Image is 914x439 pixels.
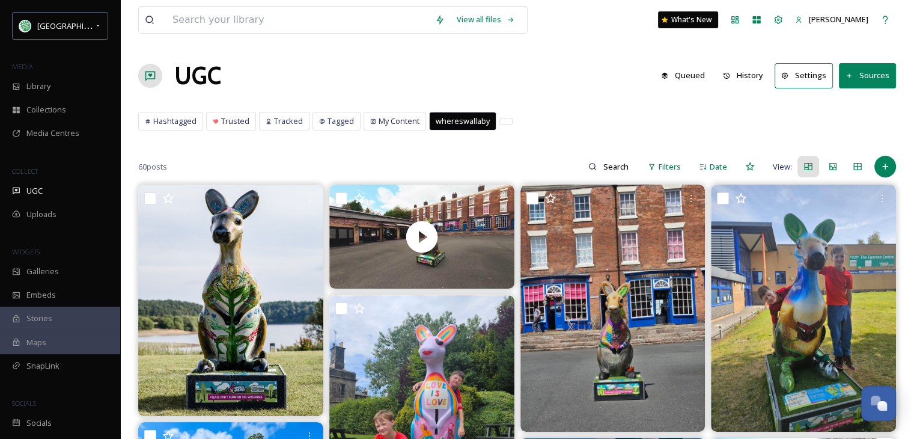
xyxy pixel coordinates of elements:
input: Search your library [166,7,429,33]
a: View all files [451,8,521,31]
span: MEDIA [12,62,33,71]
span: Media Centres [26,127,79,139]
span: Collections [26,104,66,115]
input: Search [597,155,636,179]
a: History [717,64,775,87]
video: Following the Where's Wallaby? Trail Through the Staffordshire Moorlands We packed the dogs into ... [329,185,514,289]
button: Open Chat [861,386,896,421]
a: Settings [775,63,839,88]
button: Settings [775,63,833,88]
span: UGC [26,185,43,197]
span: Trusted [221,115,249,127]
span: Stories [26,313,52,324]
img: #whereswallaby outside_arts_ [711,185,896,431]
span: Library [26,81,50,92]
span: Embeds [26,289,56,301]
span: whereswallaby [436,115,490,127]
span: [GEOGRAPHIC_DATA] [37,20,114,31]
span: Galleries [26,266,59,277]
span: Socials [26,417,52,429]
span: 60 posts [138,161,167,173]
span: Tracked [274,115,303,127]
button: History [717,64,769,87]
span: My Content [379,115,419,127]
span: COLLECT [12,167,38,176]
span: SnapLink [26,360,59,372]
span: Date [710,161,727,173]
a: What's New [658,11,718,28]
button: Queued [655,64,711,87]
img: Facebook%20Icon.png [19,20,31,32]
a: [PERSON_NAME] [789,8,874,31]
span: Filters [659,161,681,173]
span: [PERSON_NAME] [809,14,868,25]
button: Sources [839,63,896,88]
span: Uploads [26,209,56,220]
span: SOCIALS [12,399,36,408]
img: thumbnail [329,185,514,289]
span: Maps [26,337,46,348]
span: View: [773,161,792,173]
span: WIDGETS [12,247,40,256]
a: Queued [655,64,717,87]
span: Tagged [328,115,354,127]
a: UGC [174,58,221,94]
img: #whereswallaby outside_arts_ [520,185,705,431]
img: Have you found any of the wallabies? 🦘 If so, please fill in this survey, we use this to understa... [138,185,323,416]
span: Hashtagged [153,115,197,127]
